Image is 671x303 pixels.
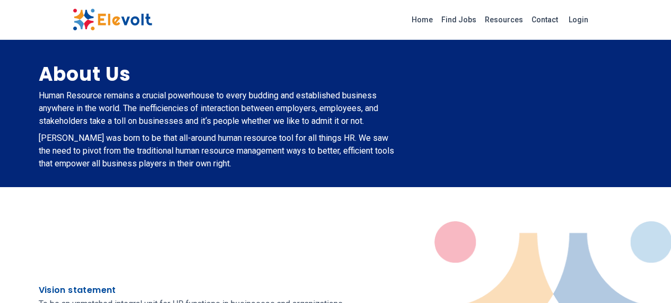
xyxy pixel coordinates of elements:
[437,11,481,28] a: Find Jobs
[39,283,344,298] h3: Vision statement
[73,9,152,31] img: Elevolt
[562,9,595,30] a: Login
[407,11,437,28] a: Home
[39,132,395,170] p: [PERSON_NAME] was born to be that all-around human resource tool for all things HR. We saw the ne...
[527,11,562,28] a: Contact
[481,11,527,28] a: Resources
[39,64,633,85] h2: About Us
[39,89,395,128] p: Human Resource remains a crucial powerhouse to every budding and established business anywhere in...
